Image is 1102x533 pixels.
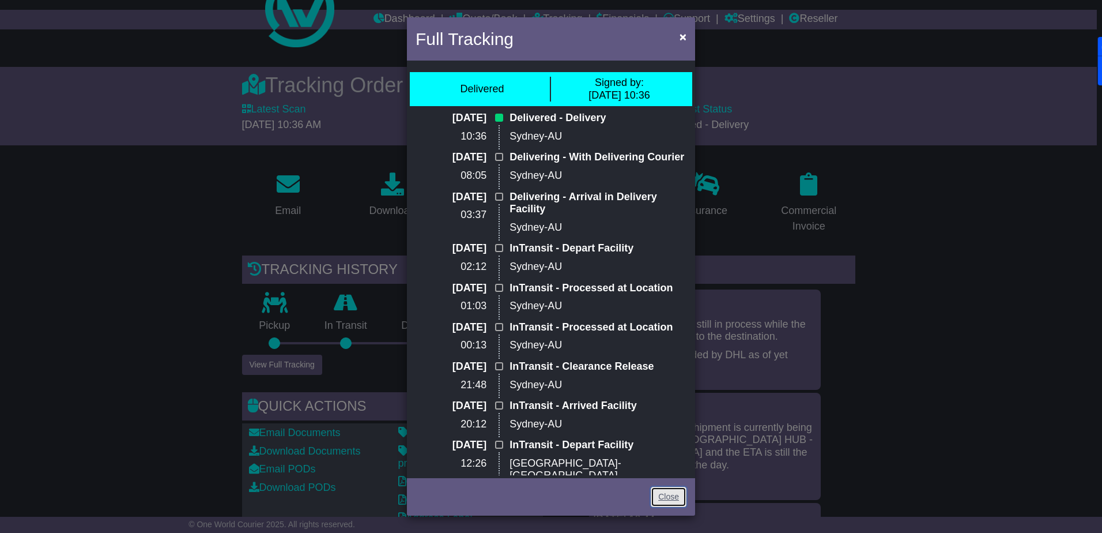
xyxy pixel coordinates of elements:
[588,77,650,102] div: [DATE] 10:36
[416,209,486,222] p: 03:37
[510,439,686,452] p: InTransit - Depart Facility
[416,439,486,452] p: [DATE]
[510,361,686,373] p: InTransit - Clearance Release
[595,77,644,88] span: Signed by:
[416,400,486,412] p: [DATE]
[416,170,486,182] p: 08:05
[510,339,686,352] p: Sydney-AU
[416,130,486,143] p: 10:36
[460,83,504,96] div: Delivered
[510,151,686,164] p: Delivering - With Delivering Courier
[416,282,486,295] p: [DATE]
[510,170,686,182] p: Sydney-AU
[416,321,486,334] p: [DATE]
[416,242,486,255] p: [DATE]
[416,457,486,470] p: 12:26
[416,361,486,373] p: [DATE]
[510,222,686,234] p: Sydney-AU
[416,261,486,273] p: 02:12
[416,191,486,204] p: [DATE]
[510,400,686,412] p: InTransit - Arrived Facility
[680,30,686,43] span: ×
[510,112,686,125] p: Delivered - Delivery
[416,112,486,125] p: [DATE]
[416,379,486,392] p: 21:48
[510,261,686,273] p: Sydney-AU
[674,25,692,48] button: Close
[510,242,686,255] p: InTransit - Depart Facility
[416,151,486,164] p: [DATE]
[416,339,486,352] p: 00:13
[416,418,486,431] p: 20:12
[416,300,486,313] p: 01:03
[510,457,686,482] p: [GEOGRAPHIC_DATA]-[GEOGRAPHIC_DATA]
[510,379,686,392] p: Sydney-AU
[510,282,686,295] p: InTransit - Processed at Location
[510,418,686,431] p: Sydney-AU
[510,130,686,143] p: Sydney-AU
[651,487,686,507] a: Close
[510,191,686,216] p: Delivering - Arrival in Delivery Facility
[510,300,686,313] p: Sydney-AU
[416,26,514,52] h4: Full Tracking
[510,321,686,334] p: InTransit - Processed at Location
